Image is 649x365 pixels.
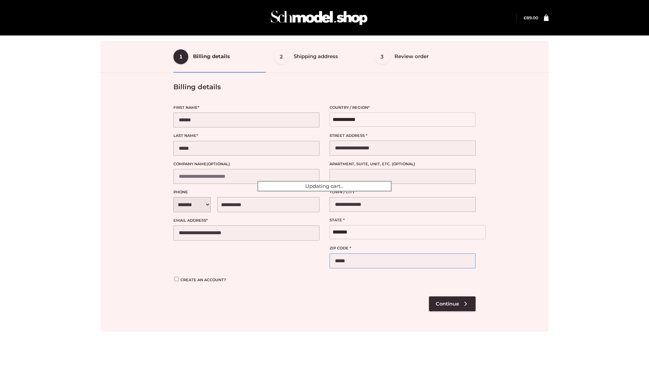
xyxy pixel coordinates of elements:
div: Updating cart... [257,181,392,192]
a: £89.00 [524,15,538,20]
bdi: 89.00 [524,15,538,20]
img: Schmodel Admin 964 [268,4,370,31]
span: £ [524,15,526,20]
